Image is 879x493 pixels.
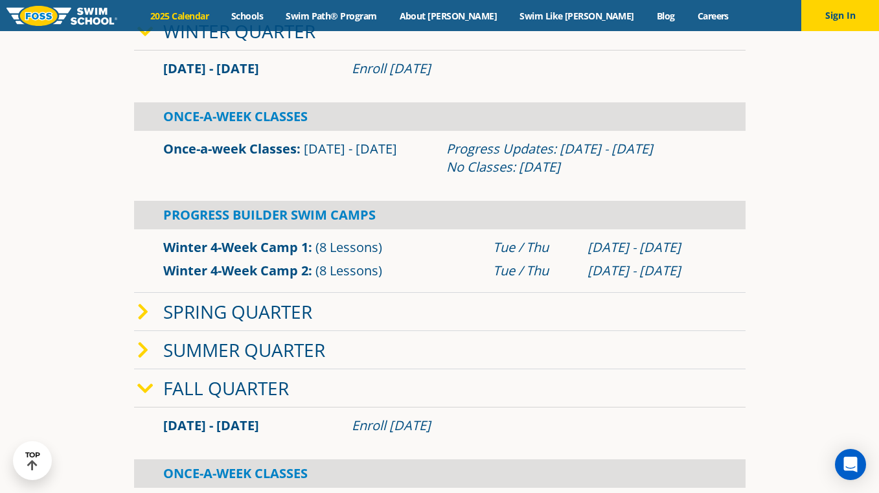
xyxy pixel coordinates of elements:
[493,262,575,280] div: Tue / Thu
[134,201,746,229] div: Progress Builder Swim Camps
[446,140,716,176] div: Progress Updates: [DATE] - [DATE] No Classes: [DATE]
[6,6,117,26] img: FOSS Swim School Logo
[163,262,308,279] a: Winter 4-Week Camp 2
[275,10,388,22] a: Swim Path® Program
[163,238,308,256] a: Winter 4-Week Camp 1
[686,10,740,22] a: Careers
[352,417,716,435] div: Enroll [DATE]
[645,10,686,22] a: Blog
[493,238,575,257] div: Tue / Thu
[352,60,716,78] div: Enroll [DATE]
[134,459,746,488] div: Once-A-Week Classes
[163,60,259,77] span: [DATE] - [DATE]
[835,449,866,480] div: Open Intercom Messenger
[163,338,325,362] a: Summer Quarter
[163,376,289,400] a: Fall Quarter
[304,140,397,157] span: [DATE] - [DATE]
[163,140,297,157] a: Once-a-week Classes
[315,262,382,279] span: (8 Lessons)
[388,10,508,22] a: About [PERSON_NAME]
[315,238,382,256] span: (8 Lessons)
[163,417,259,434] span: [DATE] - [DATE]
[220,10,275,22] a: Schools
[588,238,716,257] div: [DATE] - [DATE]
[139,10,220,22] a: 2025 Calendar
[508,10,646,22] a: Swim Like [PERSON_NAME]
[25,451,40,471] div: TOP
[163,299,312,324] a: Spring Quarter
[134,102,746,131] div: Once-A-Week Classes
[588,262,716,280] div: [DATE] - [DATE]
